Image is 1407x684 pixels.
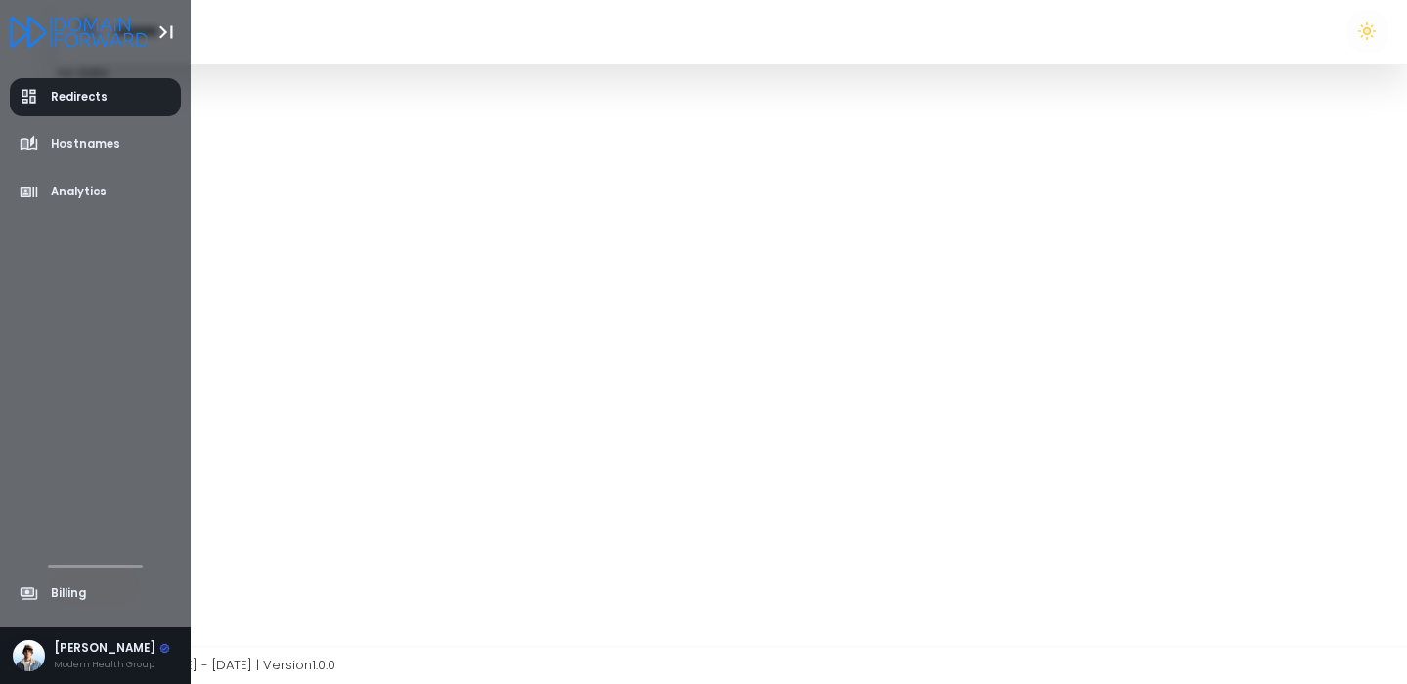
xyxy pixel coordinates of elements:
a: Analytics [10,173,182,211]
img: Avatar [13,640,45,672]
button: Toggle Aside [148,14,185,51]
span: Billing [51,585,86,602]
a: Hostnames [10,125,182,163]
a: Logo [10,18,148,44]
a: Billing [10,575,182,613]
a: Redirects [10,78,182,116]
span: Copyright © [DATE] - [DATE] | Version 1.0.0 [76,656,335,674]
span: Redirects [51,89,108,106]
span: Analytics [51,184,107,200]
span: Hostnames [51,136,120,152]
div: Modern Health Group [54,658,170,671]
div: [PERSON_NAME] [54,640,170,658]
